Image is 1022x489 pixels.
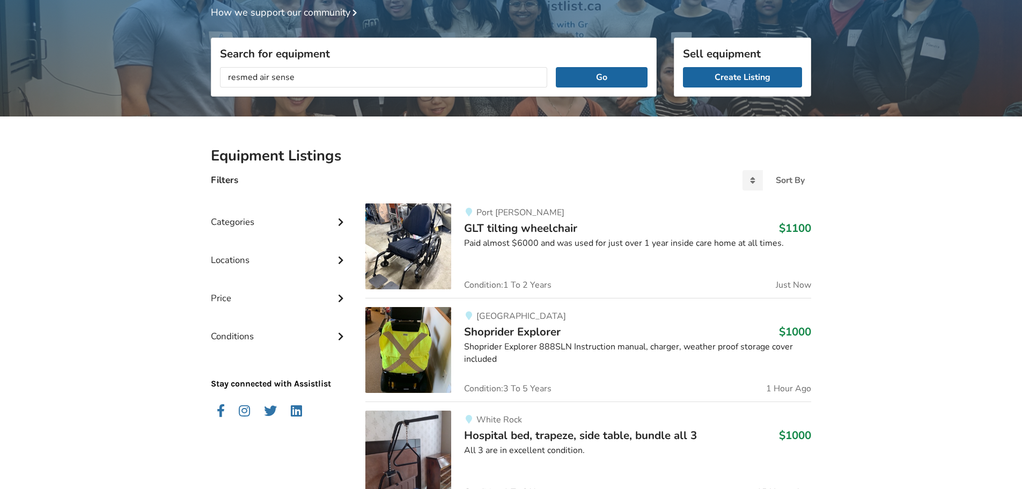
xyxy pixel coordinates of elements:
h3: $1100 [779,221,811,235]
img: mobility-glt tilting wheelchair [365,203,451,289]
div: Paid almost $6000 and was used for just over 1 year inside care home at all times. [464,237,811,250]
h3: $1000 [779,325,811,339]
span: GLT tilting wheelchair [464,221,577,236]
button: Go [556,67,648,87]
img: mobility-shoprider explorer [365,307,451,393]
span: White Rock [476,414,522,426]
div: Locations [211,233,348,271]
div: Price [211,271,348,309]
a: mobility-glt tilting wheelchair Port [PERSON_NAME]GLT tilting wheelchair$1100Paid almost $6000 an... [365,203,811,298]
span: [GEOGRAPHIC_DATA] [476,310,566,322]
div: All 3 are in excellent condition. [464,444,811,457]
span: 1 Hour Ago [766,384,811,393]
p: Stay connected with Assistlist [211,348,348,390]
h2: Equipment Listings [211,147,811,165]
span: Port [PERSON_NAME] [476,207,564,218]
span: Condition: 1 To 2 Years [464,281,552,289]
span: Just Now [776,281,811,289]
a: mobility-shoprider explorer[GEOGRAPHIC_DATA]Shoprider Explorer$1000Shoprider Explorer 888SLN Inst... [365,298,811,402]
h3: Search for equipment [220,47,648,61]
a: How we support our community [211,6,361,19]
span: Hospital bed, trapeze, side table, bundle all 3 [464,428,697,443]
div: Categories [211,195,348,233]
input: I am looking for... [220,67,547,87]
span: Condition: 3 To 5 Years [464,384,552,393]
h3: Sell equipment [683,47,802,61]
h3: $1000 [779,428,811,442]
a: Create Listing [683,67,802,87]
div: Conditions [211,309,348,347]
span: Shoprider Explorer [464,324,561,339]
h4: Filters [211,174,238,186]
div: Shoprider Explorer 888SLN Instruction manual, charger, weather proof storage cover included [464,341,811,366]
div: Sort By [776,176,805,185]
